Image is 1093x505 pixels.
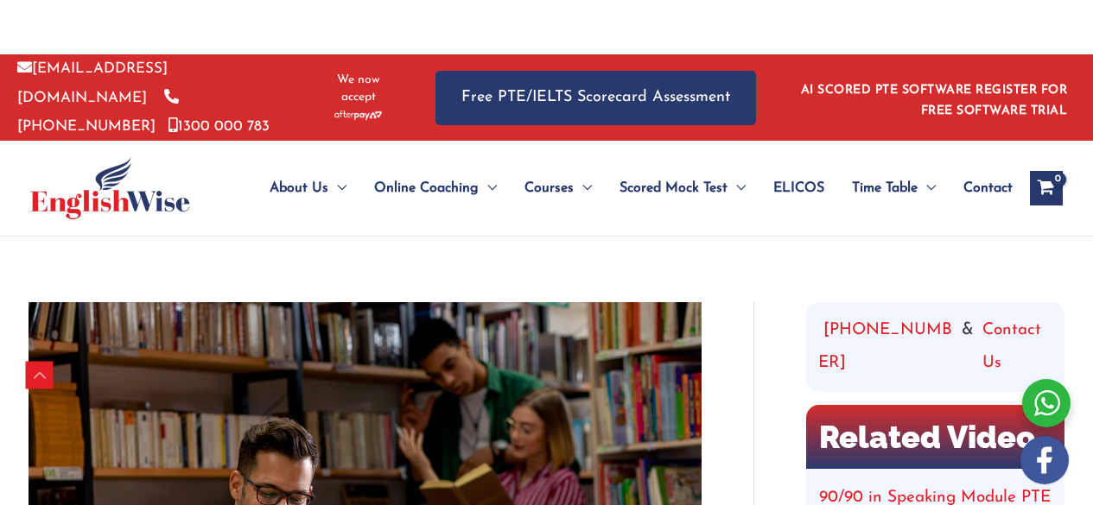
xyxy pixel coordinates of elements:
aside: Header Widget 1 [791,70,1076,126]
h2: Related Video [806,405,1064,469]
a: [EMAIL_ADDRESS][DOMAIN_NAME] [17,61,168,104]
img: Afterpay-Logo [334,110,382,120]
a: [PHONE_NUMBER] [818,314,954,380]
a: About UsMenu Toggle [256,158,360,218]
span: We now accept [324,72,392,106]
a: Online CoachingMenu Toggle [360,158,511,218]
a: AI SCORED PTE SOFTWARE REGISTER FOR FREE SOFTWARE TRIAL [801,84,1068,117]
a: [PHONE_NUMBER] [17,91,179,134]
span: Time Table [852,158,918,218]
img: cropped-ew-logo [30,157,190,219]
span: Menu Toggle [574,158,592,218]
span: Online Coaching [374,158,479,218]
span: Menu Toggle [479,158,497,218]
a: Contact Us [982,314,1052,380]
a: CoursesMenu Toggle [511,158,606,218]
span: Menu Toggle [918,158,936,218]
span: ELICOS [773,158,824,218]
a: Scored Mock TestMenu Toggle [606,158,759,218]
nav: Site Navigation: Main Menu [228,158,1013,218]
a: View Shopping Cart, empty [1030,171,1063,205]
span: Courses [524,158,574,218]
a: Free PTE/IELTS Scorecard Assessment [435,71,756,125]
span: Scored Mock Test [620,158,728,218]
span: Menu Toggle [328,158,346,218]
img: white-facebook.png [1020,436,1069,484]
span: Contact [963,158,1013,218]
a: ELICOS [759,158,838,218]
a: 1300 000 783 [168,119,270,134]
a: Contact [950,158,1013,218]
a: Time TableMenu Toggle [838,158,950,218]
span: Menu Toggle [728,158,746,218]
span: About Us [270,158,328,218]
div: & [818,314,1052,380]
